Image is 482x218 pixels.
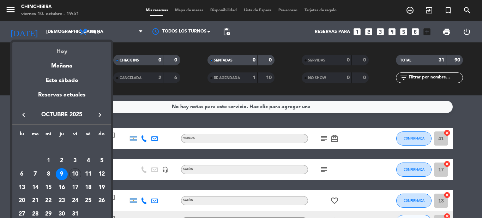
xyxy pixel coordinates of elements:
[56,182,68,194] div: 16
[56,168,68,180] div: 9
[30,110,94,119] span: octubre 2025
[96,182,108,194] div: 19
[95,154,108,168] td: 5 de octubre de 2025
[68,181,82,194] td: 17 de octubre de 2025
[29,195,41,207] div: 21
[82,155,94,167] div: 4
[56,195,68,207] div: 23
[82,182,94,194] div: 18
[15,141,108,154] td: OCT.
[95,181,108,194] td: 19 de octubre de 2025
[82,154,95,168] td: 4 de octubre de 2025
[16,168,28,180] div: 6
[19,111,28,119] i: keyboard_arrow_left
[12,90,111,105] div: Reservas actuales
[68,130,82,141] th: viernes
[29,168,41,180] div: 7
[42,130,55,141] th: miércoles
[68,167,82,181] td: 10 de octubre de 2025
[69,182,81,194] div: 17
[82,168,94,180] div: 11
[82,194,95,208] td: 25 de octubre de 2025
[42,167,55,181] td: 8 de octubre de 2025
[95,194,108,208] td: 26 de octubre de 2025
[29,182,41,194] div: 14
[29,181,42,194] td: 14 de octubre de 2025
[42,155,54,167] div: 1
[55,181,68,194] td: 16 de octubre de 2025
[95,167,108,181] td: 12 de octubre de 2025
[55,194,68,208] td: 23 de octubre de 2025
[15,194,29,208] td: 20 de octubre de 2025
[42,154,55,168] td: 1 de octubre de 2025
[12,42,111,56] div: Hoy
[96,168,108,180] div: 12
[42,182,54,194] div: 15
[29,130,42,141] th: martes
[29,194,42,208] td: 21 de octubre de 2025
[16,182,28,194] div: 13
[82,181,95,194] td: 18 de octubre de 2025
[42,168,54,180] div: 8
[29,167,42,181] td: 7 de octubre de 2025
[68,194,82,208] td: 24 de octubre de 2025
[82,130,95,141] th: sábado
[42,194,55,208] td: 22 de octubre de 2025
[42,195,54,207] div: 22
[96,195,108,207] div: 26
[16,195,28,207] div: 20
[82,167,95,181] td: 11 de octubre de 2025
[55,130,68,141] th: jueves
[15,181,29,194] td: 13 de octubre de 2025
[82,195,94,207] div: 25
[15,167,29,181] td: 6 de octubre de 2025
[96,111,104,119] i: keyboard_arrow_right
[69,168,81,180] div: 10
[56,155,68,167] div: 2
[69,155,81,167] div: 3
[12,56,111,71] div: Mañana
[42,181,55,194] td: 15 de octubre de 2025
[15,130,29,141] th: lunes
[96,155,108,167] div: 5
[68,154,82,168] td: 3 de octubre de 2025
[17,110,30,119] button: keyboard_arrow_left
[12,71,111,90] div: Este sábado
[69,195,81,207] div: 24
[55,154,68,168] td: 2 de octubre de 2025
[95,130,108,141] th: domingo
[94,110,106,119] button: keyboard_arrow_right
[55,167,68,181] td: 9 de octubre de 2025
